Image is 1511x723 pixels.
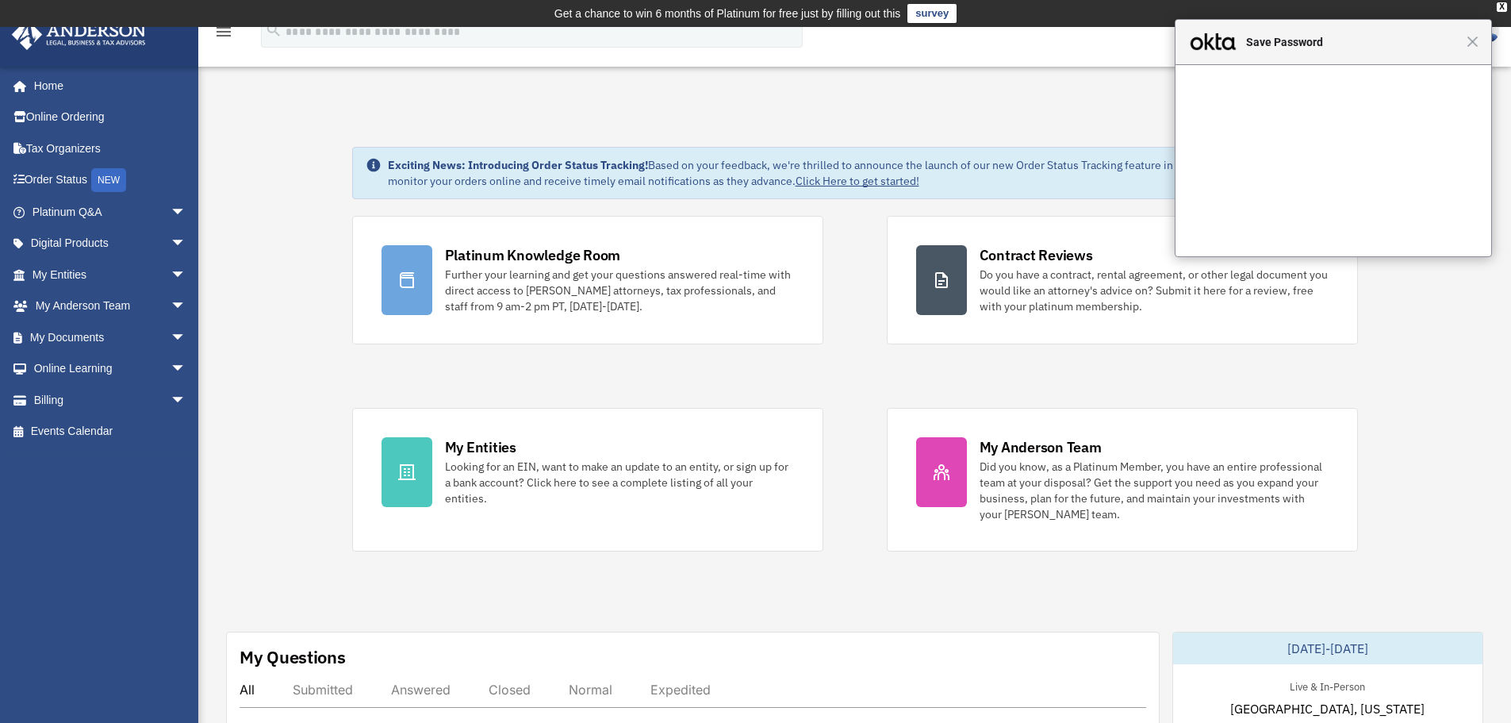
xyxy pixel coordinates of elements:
span: [GEOGRAPHIC_DATA], [US_STATE] [1230,699,1425,718]
a: My Anderson Team Did you know, as a Platinum Member, you have an entire professional team at your... [887,408,1358,552]
a: Home [11,70,202,102]
div: Answered [391,682,451,698]
div: Do you have a contract, rental agreement, or other legal document you would like an attorney's ad... [980,267,1329,314]
a: Digital Productsarrow_drop_down [11,228,210,260]
div: Based on your feedback, we're thrilled to announce the launch of our new Order Status Tracking fe... [388,157,1344,189]
div: Platinum Knowledge Room [445,245,621,265]
i: menu [214,22,233,41]
div: Live & In-Person [1277,677,1378,694]
a: Tax Organizers [11,133,210,164]
a: My Anderson Teamarrow_drop_down [11,290,210,322]
div: close [1497,2,1507,12]
div: Closed [489,682,531,698]
a: Click Here to get started! [796,174,919,188]
div: Contract Reviews [980,245,1093,265]
div: Further your learning and get your questions answered real-time with direct access to [PERSON_NAM... [445,267,794,314]
a: Online Ordering [11,102,210,133]
a: Platinum Knowledge Room Further your learning and get your questions answered real-time with dire... [352,216,823,344]
div: Looking for an EIN, want to make an update to an entity, or sign up for a bank account? Click her... [445,459,794,506]
img: Anderson Advisors Platinum Portal [7,19,151,50]
div: Did you know, as a Platinum Member, you have an entire professional team at your disposal? Get th... [980,459,1329,522]
span: Save Password [1238,33,1467,52]
div: Submitted [293,682,353,698]
a: Contract Reviews Do you have a contract, rental agreement, or other legal document you would like... [887,216,1358,344]
span: Close [1467,36,1478,48]
div: My Entities [445,437,516,457]
div: Expedited [650,682,711,698]
div: My Anderson Team [980,437,1102,457]
a: survey [907,4,957,23]
a: Billingarrow_drop_down [11,384,210,416]
i: search [265,21,282,39]
a: My Documentsarrow_drop_down [11,321,210,353]
span: arrow_drop_down [171,384,202,417]
a: menu [214,28,233,41]
div: [DATE]-[DATE] [1173,633,1482,664]
span: arrow_drop_down [171,228,202,260]
span: arrow_drop_down [171,259,202,291]
span: arrow_drop_down [171,321,202,354]
a: Online Learningarrow_drop_down [11,353,210,385]
div: Normal [569,682,612,698]
div: NEW [91,168,126,192]
strong: Exciting News: Introducing Order Status Tracking! [388,158,648,172]
a: Events Calendar [11,416,210,448]
a: My Entities Looking for an EIN, want to make an update to an entity, or sign up for a bank accoun... [352,408,823,552]
span: arrow_drop_down [171,196,202,229]
a: Platinum Q&Aarrow_drop_down [11,196,210,228]
div: All [240,682,255,698]
span: arrow_drop_down [171,353,202,386]
a: Order StatusNEW [11,164,210,197]
span: arrow_drop_down [171,290,202,323]
div: Get a chance to win 6 months of Platinum for free just by filling out this [554,4,901,23]
div: My Questions [240,645,346,669]
a: My Entitiesarrow_drop_down [11,259,210,290]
